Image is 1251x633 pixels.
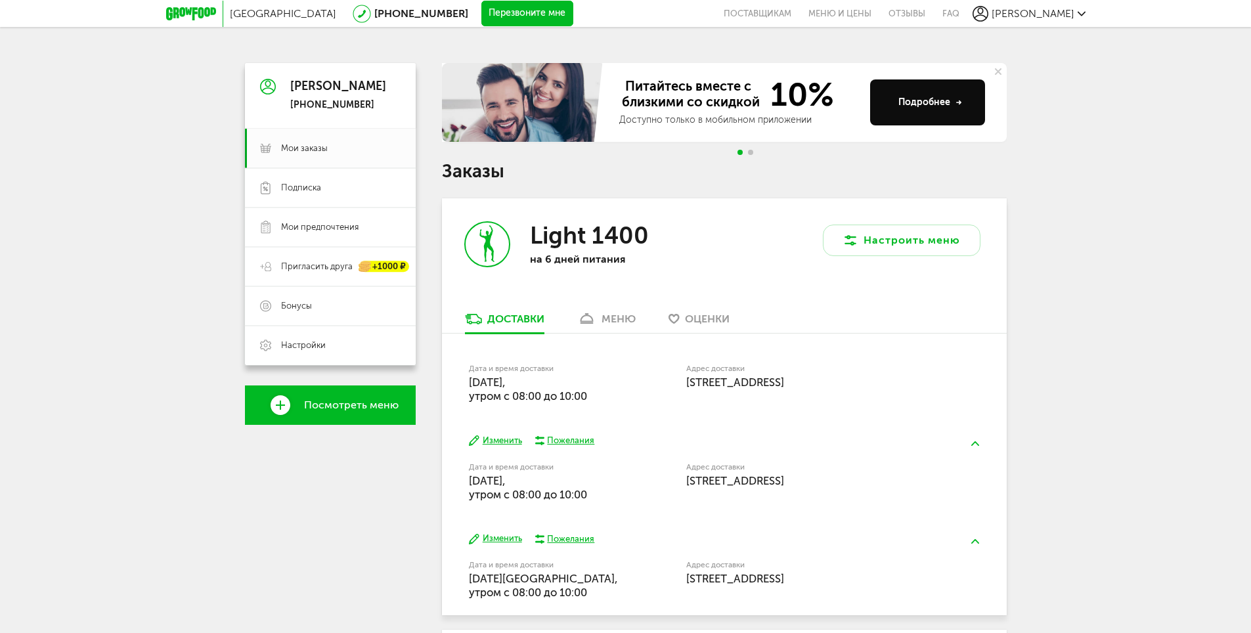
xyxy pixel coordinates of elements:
[748,150,753,155] span: Go to slide 2
[304,399,399,411] span: Посмотреть меню
[530,221,649,250] h3: Light 1400
[281,182,321,194] span: Подписка
[245,129,416,168] a: Мои заказы
[230,7,336,20] span: [GEOGRAPHIC_DATA]
[281,339,326,351] span: Настройки
[374,7,468,20] a: [PHONE_NUMBER]
[762,78,834,111] span: 10%
[469,474,587,501] span: [DATE], утром c 08:00 до 10:00
[469,464,619,471] label: Дата и время доставки
[686,376,784,389] span: [STREET_ADDRESS]
[602,313,636,325] div: меню
[547,533,594,545] div: Пожелания
[971,539,979,544] img: arrow-up-green.5eb5f82.svg
[481,1,573,27] button: Перезвоните мне
[686,365,931,372] label: Адрес доставки
[535,533,595,545] button: Пожелания
[469,561,619,569] label: Дата и время доставки
[870,79,985,125] button: Подробнее
[281,261,353,273] span: Пригласить друга
[469,376,587,403] span: [DATE], утром c 08:00 до 10:00
[281,142,328,154] span: Мои заказы
[359,261,409,273] div: +1000 ₽
[686,474,784,487] span: [STREET_ADDRESS]
[442,63,606,142] img: family-banner.579af9d.jpg
[469,572,618,599] span: [DATE][GEOGRAPHIC_DATA], утром c 08:00 до 10:00
[245,207,416,247] a: Мои предпочтения
[823,225,980,256] button: Настроить меню
[245,168,416,207] a: Подписка
[469,533,522,545] button: Изменить
[245,326,416,365] a: Настройки
[737,150,743,155] span: Go to slide 1
[530,253,701,265] p: на 6 дней питания
[281,300,312,312] span: Бонусы
[281,221,359,233] span: Мои предпочтения
[686,572,784,585] span: [STREET_ADDRESS]
[469,365,619,372] label: Дата и время доставки
[619,78,762,111] span: Питайтесь вместе с близкими со скидкой
[898,96,962,109] div: Подробнее
[245,286,416,326] a: Бонусы
[547,435,594,447] div: Пожелания
[685,313,730,325] span: Оценки
[458,312,551,333] a: Доставки
[487,313,544,325] div: Доставки
[686,464,931,471] label: Адрес доставки
[535,435,595,447] button: Пожелания
[245,247,416,286] a: Пригласить друга +1000 ₽
[469,435,522,447] button: Изменить
[971,441,979,446] img: arrow-up-green.5eb5f82.svg
[571,312,642,333] a: меню
[245,385,416,425] a: Посмотреть меню
[992,7,1074,20] span: [PERSON_NAME]
[619,114,860,127] div: Доступно только в мобильном приложении
[290,80,386,93] div: [PERSON_NAME]
[662,312,736,333] a: Оценки
[442,163,1007,180] h1: Заказы
[290,99,386,111] div: [PHONE_NUMBER]
[686,561,931,569] label: Адрес доставки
